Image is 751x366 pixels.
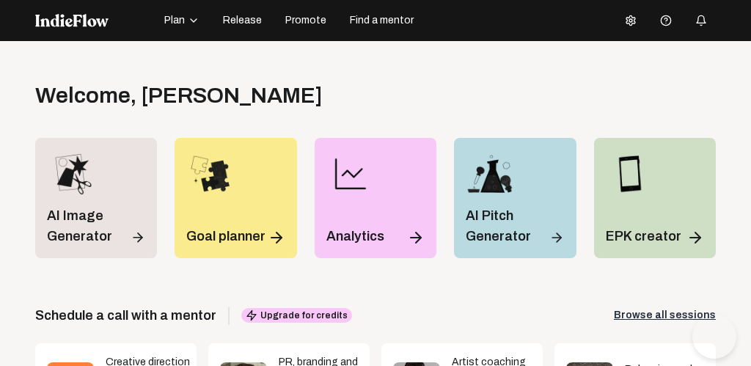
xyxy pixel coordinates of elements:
[214,9,271,32] button: Release
[466,150,514,198] img: pitch_wizard_icon.png
[35,305,216,326] span: Schedule a call with a mentor
[241,308,352,323] span: Upgrade for credits
[276,9,335,32] button: Promote
[186,226,265,246] p: Goal planner
[35,14,109,27] img: indieflow-logo-white.svg
[466,205,549,246] p: AI Pitch Generator
[606,226,681,246] p: EPK creator
[186,150,235,198] img: goal_planner_icon.png
[692,315,736,359] iframe: Toggle Customer Support
[341,9,422,32] button: Find a mentor
[35,82,323,109] div: Welcome
[350,13,414,28] span: Find a mentor
[164,13,185,28] span: Plan
[47,150,95,198] img: merch_designer_icon.png
[223,13,262,28] span: Release
[326,226,384,246] p: Analytics
[614,308,716,323] a: Browse all sessions
[606,150,654,198] img: epk_icon.png
[285,13,326,28] span: Promote
[326,150,375,198] img: line-chart.png
[131,84,323,107] span: , [PERSON_NAME]
[47,205,131,246] p: AI Image Generator
[155,9,208,32] button: Plan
